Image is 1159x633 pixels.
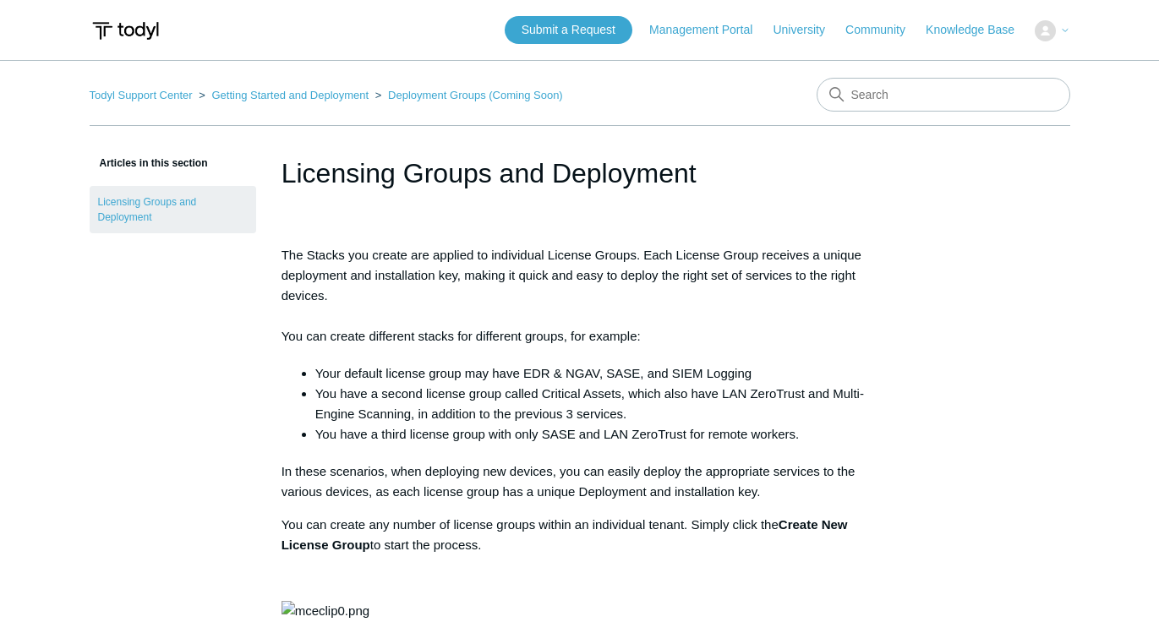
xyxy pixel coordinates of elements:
li: Deployment Groups (Coming Soon) [372,89,563,101]
li: Your default license group may have EDR & NGAV, SASE, and SIEM Logging [315,363,878,384]
a: Knowledge Base [926,21,1031,39]
p: You can create any number of license groups within an individual tenant. Simply click the to star... [282,515,878,555]
img: mceclip0.png [282,601,369,621]
a: Licensing Groups and Deployment [90,186,256,233]
h1: Licensing Groups and Deployment [282,153,878,194]
a: Getting Started and Deployment [211,89,369,101]
p: The Stacks you create are applied to individual License Groups. Each License Group receives a uni... [282,245,878,347]
li: You have a third license group with only SASE and LAN ZeroTrust for remote workers. [315,424,878,445]
a: Community [845,21,922,39]
a: Submit a Request [505,16,632,44]
li: Todyl Support Center [90,89,196,101]
a: Management Portal [649,21,769,39]
strong: Create New License Group [282,517,848,552]
a: Todyl Support Center [90,89,193,101]
a: Deployment Groups (Coming Soon) [388,89,563,101]
li: Getting Started and Deployment [195,89,372,101]
input: Search [817,78,1070,112]
span: Articles in this section [90,157,208,169]
img: Todyl Support Center Help Center home page [90,15,161,46]
p: In these scenarios, when deploying new devices, you can easily deploy the appropriate services to... [282,461,878,502]
a: University [773,21,841,39]
li: You have a second license group called Critical Assets, which also have LAN ZeroTrust and Multi-E... [315,384,878,424]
